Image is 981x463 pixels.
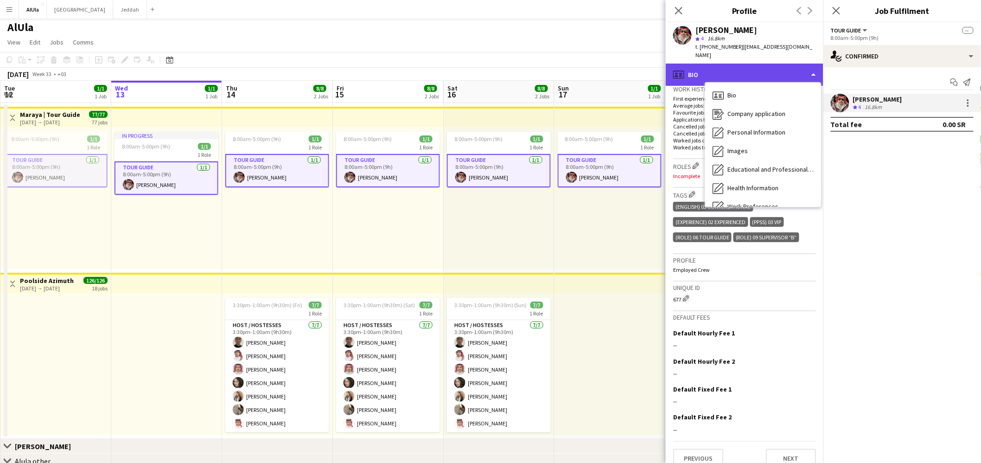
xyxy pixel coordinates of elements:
[649,93,661,100] div: 1 Job
[336,298,440,432] div: 3:30pm-1:00am (9h30m) (Sat)7/71 RoleHost / Hostesses7/73:30pm-1:00am (9h30m)[PERSON_NAME][PERSON_...
[558,84,569,92] span: Sun
[695,26,758,34] div: [PERSON_NAME]
[309,302,322,309] span: 7/7
[336,132,440,187] app-job-card: 8:00am-5:00pm (9h)1/11 RoleTour Guide1/18:00am-5:00pm (9h)[PERSON_NAME]
[47,0,113,19] button: [GEOGRAPHIC_DATA]
[565,135,613,142] span: 8:00am-5:00pm (9h)
[673,357,735,366] h3: Default Hourly Fee 2
[695,43,744,50] span: t. [PHONE_NUMBER]
[530,135,543,142] span: 1/1
[419,310,433,317] span: 1 Role
[750,217,784,227] div: (PPSS) 03 VIP
[92,118,108,126] div: 77 jobs
[831,120,862,129] div: Total fee
[673,385,732,393] h3: Default Fixed Fee 1
[535,85,548,92] span: 8/8
[673,137,816,144] p: Worked jobs count: 125
[419,144,433,151] span: 1 Role
[673,85,816,93] h3: Work history
[673,95,816,102] p: First experience: [DATE]
[641,135,654,142] span: 1/1
[447,298,551,432] app-job-card: 3:30pm-1:00am (9h30m) (Sun)7/71 RoleHost / Hostesses7/73:30pm-1:00am (9h30m)[PERSON_NAME][PERSON_...
[115,84,128,92] span: Wed
[115,132,218,139] div: In progress
[831,27,869,34] button: Tour Guide
[197,151,211,158] span: 1 Role
[7,70,29,79] div: [DATE]
[673,341,816,349] div: --
[114,89,128,100] span: 13
[225,298,329,432] div: 3:30pm-1:00am (9h30m) (Fri)7/71 RoleHost / Hostesses7/73:30pm-1:00am (9h30m)[PERSON_NAME][PERSON_...
[89,111,108,118] span: 77/77
[673,123,816,130] p: Cancelled jobs count: 0
[454,135,503,142] span: 8:00am-5:00pm (9h)
[706,35,726,42] span: 16.8km
[3,89,15,100] span: 12
[314,93,328,100] div: 2 Jobs
[727,165,814,174] span: Educational and Professional Background
[57,71,66,77] div: +03
[727,91,736,99] span: Bio
[673,256,816,264] h3: Profile
[225,132,329,187] app-job-card: 8:00am-5:00pm (9h)1/11 RoleTour Guide1/18:00am-5:00pm (9h)[PERSON_NAME]
[733,232,799,242] div: (Role) 09 SUPERVISOR “B”
[962,27,974,34] span: --
[705,105,821,123] div: Company application
[337,84,344,92] span: Fri
[233,135,281,142] span: 8:00am-5:00pm (9h)
[4,132,108,187] app-job-card: 8:00am-5:00pm (9h)1/11 RoleTour Guide1/18:00am-5:00pm (9h)[PERSON_NAME]
[447,320,551,432] app-card-role: Host / Hostesses7/73:30pm-1:00am (9h30m)[PERSON_NAME][PERSON_NAME][PERSON_NAME][PERSON_NAME][PERS...
[673,130,816,137] p: Cancelled jobs total count: 0
[446,89,458,100] span: 16
[115,161,218,195] app-card-role: Tour Guide1/18:00am-5:00pm (9h)[PERSON_NAME]
[673,161,816,171] h3: Roles
[7,38,20,46] span: View
[853,95,902,103] div: [PERSON_NAME]
[20,285,74,292] div: [DATE] → [DATE]
[673,313,816,322] h3: Default fees
[673,425,816,434] div: --
[641,144,654,151] span: 1 Role
[705,142,821,161] div: Images
[26,36,44,48] a: Edit
[530,302,543,309] span: 7/7
[19,0,47,19] button: AlUla
[420,302,433,309] span: 7/7
[344,135,392,142] span: 8:00am-5:00pm (9h)
[530,310,543,317] span: 1 Role
[205,85,218,92] span: 1/1
[50,38,64,46] span: Jobs
[336,320,440,432] app-card-role: Host / Hostesses7/73:30pm-1:00am (9h30m)[PERSON_NAME][PERSON_NAME][PERSON_NAME][PERSON_NAME][PERS...
[673,202,753,212] div: (English) 03 Conversational
[666,64,823,86] div: Bio
[226,84,237,92] span: Thu
[673,102,816,109] p: Average jobs: 24.222
[447,154,551,187] app-card-role: Tour Guide1/18:00am-5:00pm (9h)[PERSON_NAME]
[558,132,662,187] app-job-card: 8:00am-5:00pm (9h)1/11 RoleTour Guide1/18:00am-5:00pm (9h)[PERSON_NAME]
[225,320,329,432] app-card-role: Host / Hostesses7/73:30pm-1:00am (9h30m)[PERSON_NAME][PERSON_NAME][PERSON_NAME][PERSON_NAME][PERS...
[705,86,821,105] div: Bio
[20,277,74,285] h3: Poolside Azimuth
[673,173,816,180] p: Incomplete
[4,84,15,92] span: Tue
[666,5,823,17] h3: Profile
[705,161,821,179] div: Educational and Professional Background
[831,34,974,41] div: 8:00am-5:00pm (9h)
[705,179,821,198] div: Health Information
[95,93,107,100] div: 1 Job
[673,144,816,151] p: Worked jobs total count: 218
[30,38,40,46] span: Edit
[701,35,704,42] span: 4
[673,397,816,405] div: --
[224,89,237,100] span: 14
[73,38,94,46] span: Comms
[727,202,778,211] span: Work Preferences
[535,93,550,100] div: 2 Jobs
[831,27,861,34] span: Tour Guide
[727,128,785,136] span: Personal Information
[530,144,543,151] span: 1 Role
[705,198,821,216] div: Work Preferences
[31,71,54,77] span: Week 33
[648,85,661,92] span: 1/1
